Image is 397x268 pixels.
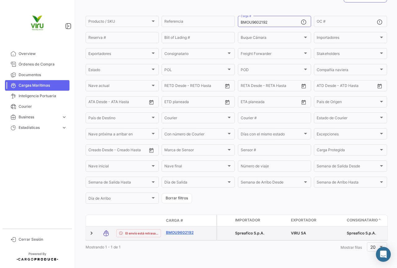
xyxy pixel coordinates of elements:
[162,193,192,203] button: Borrar filtros
[98,218,114,223] datatable-header-cell: Modo de Transporte
[88,68,150,73] span: Estado
[341,245,362,250] span: Mostrar filas
[317,68,379,73] span: Compañía naviera
[19,237,67,242] span: Cerrar Sesión
[19,104,67,109] span: Courier
[241,133,303,137] span: Días con el mismo estado
[166,230,198,235] a: BMOU9602192
[164,181,226,185] span: Día de Salida
[19,51,67,57] span: Overview
[164,165,226,169] span: Nave final
[241,68,303,73] span: POD
[164,68,226,73] span: POL
[19,114,59,120] span: Business
[317,84,336,89] input: ATD Desde
[317,101,379,105] span: País de Origen
[180,101,208,105] input: Hasta
[88,101,107,105] input: ATA Desde
[164,117,226,121] span: Courier
[299,81,308,91] button: Open calendar
[223,98,232,107] button: Open calendar
[5,101,69,112] a: Courier
[241,84,252,89] input: Desde
[180,84,208,89] input: Hasta
[22,7,53,39] img: viru.png
[88,181,150,185] span: Semana de Salida Hasta
[370,244,376,250] span: 20
[118,149,145,153] input: Creado Hasta
[112,101,140,105] input: ATA Hasta
[201,218,216,223] datatable-header-cell: Póliza
[163,215,201,226] datatable-header-cell: Carga #
[233,215,288,226] datatable-header-cell: Importador
[19,93,67,99] span: Inteligencia Portuaria
[86,245,121,249] span: Mostrando 1 - 1 de 1
[241,52,303,57] span: Freight Forwarder
[241,181,303,185] span: Semana de Arribo Desde
[5,48,69,59] a: Overview
[341,84,368,89] input: ATD Hasta
[256,84,284,89] input: Hasta
[241,36,303,41] span: Buque Cámara
[88,165,150,169] span: Nave inicial
[61,125,67,130] span: expand_more
[88,133,150,137] span: Nave próxima a arribar en
[88,84,150,89] span: Nave actual
[88,149,113,153] input: Creado Desde
[88,230,95,236] a: Expand/Collapse Row
[166,218,183,223] span: Carga #
[88,52,150,57] span: Exportadores
[347,231,376,235] span: Spreafico S.p.A.
[125,231,158,236] span: El envío está retrasado.
[5,80,69,91] a: Cargas Marítimas
[256,101,284,105] input: Hasta
[88,20,150,25] span: Producto / SKU
[19,72,67,78] span: Documentos
[61,114,67,120] span: expand_more
[291,217,316,223] span: Exportador
[291,231,306,235] span: VIRU SA
[88,117,150,121] span: País de Destino
[375,81,384,91] button: Open calendar
[235,217,260,223] span: Importador
[164,149,226,153] span: Marca de Sensor
[288,215,344,226] datatable-header-cell: Exportador
[164,52,226,57] span: Consignatario
[317,149,379,153] span: Carga Protegida
[88,197,150,202] span: Día de Arribo
[317,117,379,121] span: Estado de Courier
[317,36,379,41] span: Importadores
[19,83,67,88] span: Cargas Marítimas
[164,101,176,105] input: Desde
[147,146,156,155] button: Open calendar
[19,125,59,130] span: Estadísticas
[241,101,252,105] input: Desde
[317,52,379,57] span: Stakeholders
[317,165,379,169] span: Semana de Salida Desde
[114,218,163,223] datatable-header-cell: Estado de Envio
[317,133,379,137] span: Excepciones
[223,81,232,91] button: Open calendar
[317,181,379,185] span: Semana de Arribo Hasta
[347,217,378,223] span: Consignatario
[299,98,308,107] button: Open calendar
[235,231,264,235] span: Spreafico S.p.A.
[164,133,226,137] span: Con número de Courier
[164,84,176,89] input: Desde
[19,61,67,67] span: Órdenes de Compra
[5,70,69,80] a: Documentos
[217,215,233,226] datatable-header-cell: Carga Protegida
[5,91,69,101] a: Inteligencia Portuaria
[376,247,391,262] div: Abrir Intercom Messenger
[147,98,156,107] button: Open calendar
[5,59,69,70] a: Órdenes de Compra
